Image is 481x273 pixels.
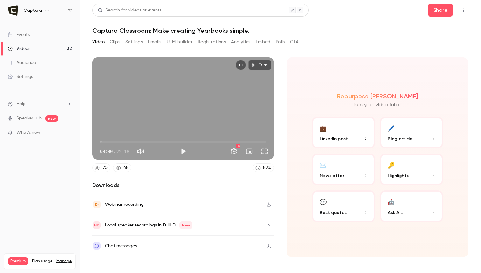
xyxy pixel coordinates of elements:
div: 00:00 [100,148,129,155]
button: Trim [248,60,271,70]
span: Highlights [388,172,409,179]
div: 🖊️ [388,123,395,133]
span: / [113,148,116,155]
span: LinkedIn post [320,135,348,142]
span: 22:16 [116,148,129,155]
div: 💬 [320,197,327,207]
a: SpeakerHub [17,115,42,122]
span: What's new [17,129,40,136]
button: Mute [134,145,147,158]
button: Polls [276,37,285,47]
li: help-dropdown-opener [8,101,72,107]
a: Manage [56,259,72,264]
iframe: Noticeable Trigger [64,130,72,136]
button: Share [428,4,453,17]
div: Settings [8,74,33,80]
h2: Downloads [92,182,274,189]
div: 💼 [320,123,327,133]
div: 🔑 [388,160,395,170]
button: 💼LinkedIn post [312,117,375,148]
button: Embed video [236,60,246,70]
span: Best quotes [320,209,347,216]
h6: Captura [24,7,42,14]
button: Emails [148,37,161,47]
div: Search for videos or events [98,7,161,14]
button: Settings [227,145,240,158]
a: 82% [253,163,274,172]
span: Blog article [388,135,413,142]
button: ✉️Newsletter [312,154,375,185]
div: ✉️ [320,160,327,170]
p: Turn your video into... [353,101,402,109]
button: Turn on miniplayer [243,145,255,158]
span: New [179,221,192,229]
span: 00:00 [100,148,113,155]
button: 🤖Ask Ai... [380,190,443,222]
button: Registrations [198,37,226,47]
div: Events [8,32,30,38]
div: Videos [8,46,30,52]
button: Clips [110,37,120,47]
div: Webinar recording [105,201,144,208]
button: 💬Best quotes [312,190,375,222]
button: 🖊️Blog article [380,117,443,148]
span: Ask Ai... [388,209,403,216]
div: 70 [103,164,108,171]
span: Premium [8,257,28,265]
div: Audience [8,60,36,66]
div: HD [236,144,240,148]
img: Captura [8,5,18,16]
span: Newsletter [320,172,344,179]
h2: Repurpose [PERSON_NAME] [337,92,418,100]
div: Local speaker recordings in FullHD [105,221,192,229]
button: Settings [125,37,143,47]
div: 82 % [263,164,271,171]
button: Embed [256,37,271,47]
button: Video [92,37,105,47]
h1: Captura Classroom: Make creating Yearbooks simple. [92,27,468,34]
a: 70 [92,163,110,172]
div: 48 [123,164,129,171]
button: UTM builder [167,37,192,47]
button: Full screen [258,145,271,158]
button: CTA [290,37,299,47]
span: Help [17,101,26,107]
div: Chat messages [105,242,137,250]
a: 48 [113,163,131,172]
button: Analytics [231,37,251,47]
button: Play [177,145,190,158]
span: new [45,115,58,122]
button: 🔑Highlights [380,154,443,185]
span: Plan usage [32,259,52,264]
button: Top Bar Actions [458,5,468,15]
div: 🤖 [388,197,395,207]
